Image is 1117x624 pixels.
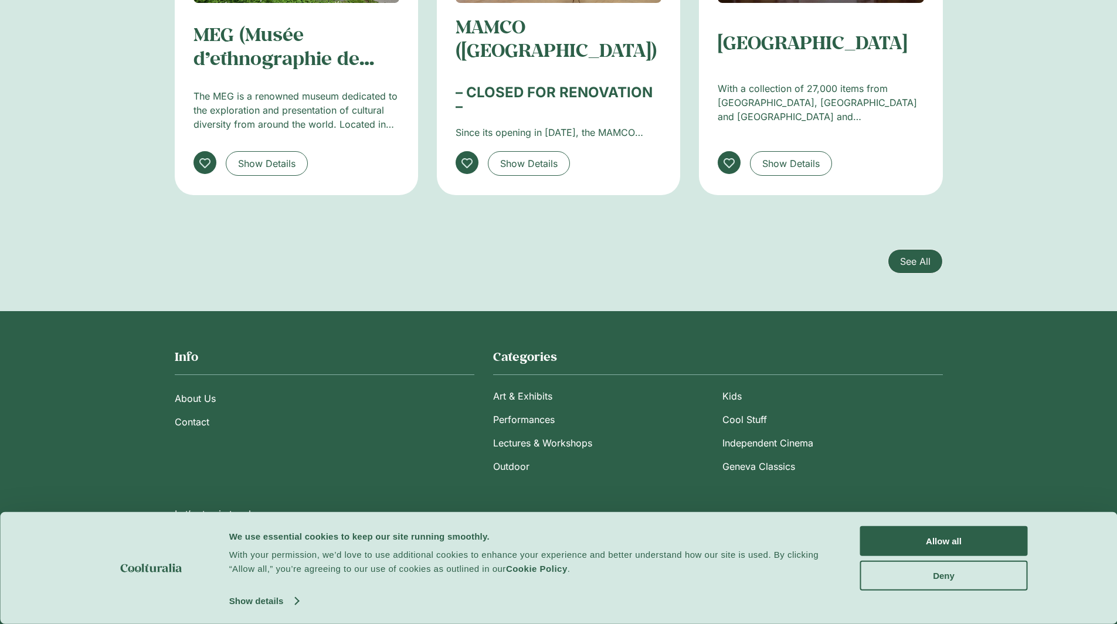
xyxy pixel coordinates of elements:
[718,30,907,54] a: [GEOGRAPHIC_DATA]
[488,151,570,176] a: Show Details
[493,384,713,408] a: Art & Exhibits
[226,151,308,176] a: Show Details
[493,431,713,455] a: Lectures & Workshops
[762,156,820,171] span: Show Details
[175,410,474,434] a: Contact
[750,151,832,176] a: Show Details
[860,526,1028,556] button: Allow all
[493,384,943,478] nav: Menu
[722,408,942,431] a: Cool Stuff
[568,564,571,574] span: .
[229,592,298,610] a: Show details
[888,249,943,274] a: See All
[175,387,474,410] a: About Us
[193,89,399,131] p: The MEG is a renowned museum dedicated to the exploration and presentation of cultural diversity ...
[456,14,657,62] a: MAMCO ([GEOGRAPHIC_DATA])
[193,22,389,94] a: MEG (Musée d’ethnographie de [GEOGRAPHIC_DATA])
[722,384,942,408] a: Kids
[456,125,661,139] p: Since its opening in [DATE], the MAMCO Geneva (Musée d’art moderne et contemporain) has staged 45...
[175,349,474,365] h2: Info
[175,387,474,434] nav: Menu
[120,564,182,572] img: logo
[500,156,558,171] span: Show Details
[900,254,931,268] span: See All
[456,86,661,114] h2: – CLOSED FOR RENOVATION –
[493,408,713,431] a: Performances
[229,529,834,543] div: We use essential cookies to keep our site running smoothly.
[722,455,942,478] a: Geneva Classics
[229,550,819,574] span: With your permission, we’d love to use additional cookies to enhance your experience and better u...
[493,455,713,478] a: Outdoor
[718,81,924,124] p: With a collection of 27,000 items from [GEOGRAPHIC_DATA], [GEOGRAPHIC_DATA] and [GEOGRAPHIC_DATA]...
[493,349,943,365] h2: Categories
[238,156,296,171] span: Show Details
[506,564,568,574] a: Cookie Policy
[860,560,1028,590] button: Deny
[175,507,477,521] p: Let’s stay in touch
[722,431,942,455] a: Independent Cinema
